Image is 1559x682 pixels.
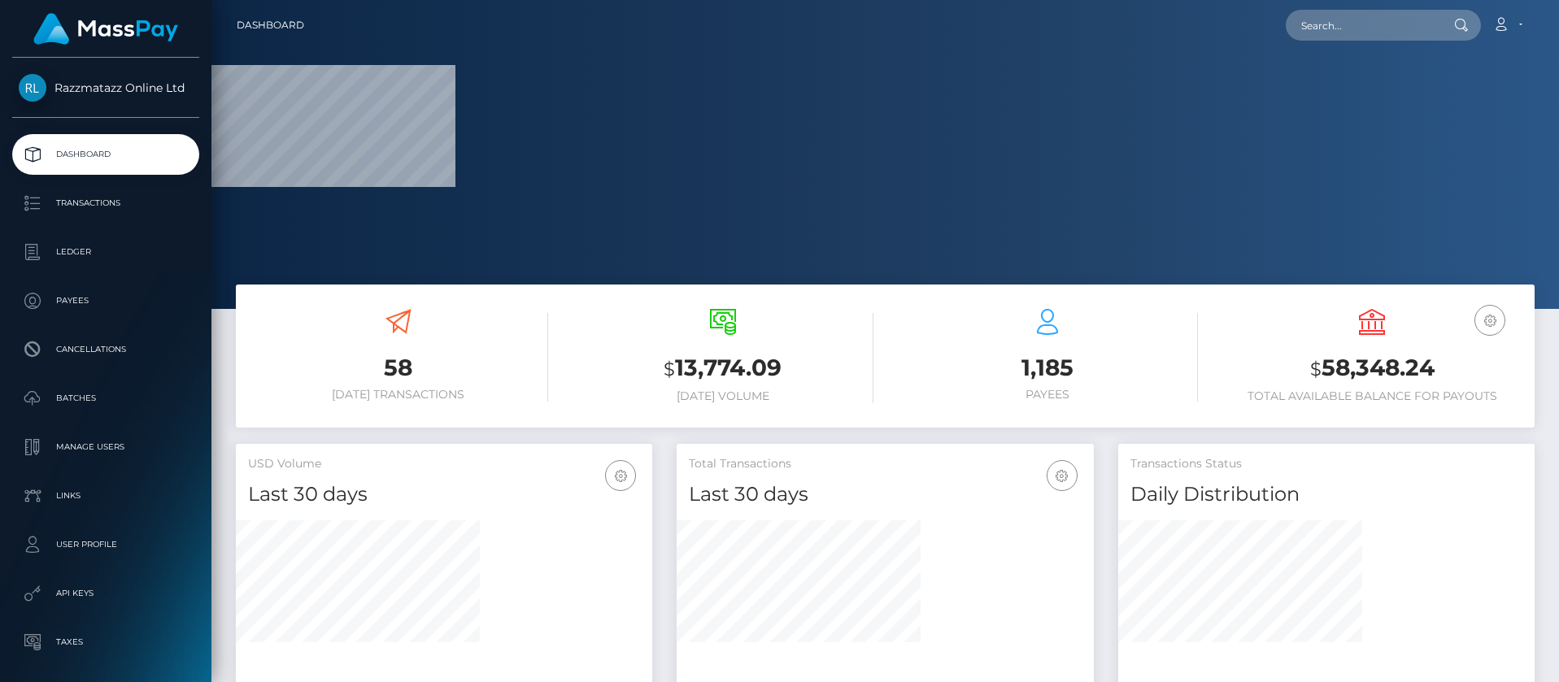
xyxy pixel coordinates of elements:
[1222,389,1522,403] h6: Total Available Balance for Payouts
[12,80,199,95] span: Razzmatazz Online Ltd
[689,456,1081,472] h5: Total Transactions
[19,532,193,557] p: User Profile
[12,378,199,419] a: Batches
[19,484,193,508] p: Links
[19,191,193,215] p: Transactions
[1130,456,1522,472] h5: Transactions Status
[19,435,193,459] p: Manage Users
[664,358,675,380] small: $
[1222,352,1522,385] h3: 58,348.24
[12,476,199,516] a: Links
[19,630,193,654] p: Taxes
[12,524,199,565] a: User Profile
[248,352,548,384] h3: 58
[248,456,640,472] h5: USD Volume
[1310,358,1322,380] small: $
[12,573,199,614] a: API Keys
[237,8,304,42] a: Dashboard
[19,74,46,102] img: Razzmatazz Online Ltd
[19,386,193,411] p: Batches
[1286,10,1439,41] input: Search...
[12,622,199,662] a: Taxes
[573,389,873,403] h6: [DATE] Volume
[573,352,873,385] h3: 13,774.09
[12,427,199,467] a: Manage Users
[1130,480,1522,509] h4: Daily Distribution
[689,480,1081,509] h4: Last 30 days
[12,329,199,370] a: Cancellations
[19,337,193,362] p: Cancellations
[12,232,199,272] a: Ledger
[33,13,178,45] img: MassPay Logo
[898,388,1198,402] h6: Payees
[12,280,199,321] a: Payees
[19,142,193,167] p: Dashboard
[19,581,193,606] p: API Keys
[19,289,193,313] p: Payees
[19,240,193,264] p: Ledger
[12,134,199,175] a: Dashboard
[248,480,640,509] h4: Last 30 days
[898,352,1198,384] h3: 1,185
[248,388,548,402] h6: [DATE] Transactions
[12,183,199,224] a: Transactions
